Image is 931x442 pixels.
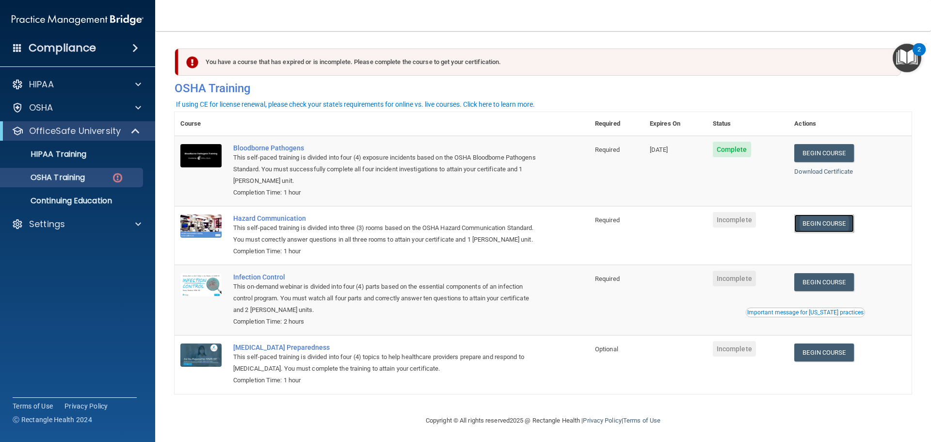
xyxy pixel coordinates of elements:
[583,417,621,424] a: Privacy Policy
[112,172,124,184] img: danger-circle.6113f641.png
[233,351,541,375] div: This self-paced training is divided into four (4) topics to help healthcare providers prepare and...
[233,246,541,257] div: Completion Time: 1 hour
[13,401,53,411] a: Terms of Use
[233,144,541,152] a: Bloodborne Pathogens
[175,82,912,95] h4: OSHA Training
[707,112,789,136] th: Status
[794,344,853,361] a: Begin Course
[12,218,141,230] a: Settings
[178,49,901,76] div: You have a course that has expired or is incomplete. Please complete the course to get your certi...
[794,144,853,162] a: Begin Course
[746,308,865,317] button: Read this if you are a dental practitioner in the state of CA
[6,149,86,159] p: HIPAA Training
[713,142,751,157] span: Complete
[917,49,921,62] div: 2
[12,10,144,30] img: PMB logo
[233,375,541,386] div: Completion Time: 1 hour
[623,417,660,424] a: Terms of Use
[12,79,141,90] a: HIPAA
[233,222,541,246] div: This self-paced training is divided into three (3) rooms based on the OSHA Hazard Communication S...
[595,345,618,353] span: Optional
[650,146,668,153] span: [DATE]
[233,214,541,222] a: Hazard Communication
[713,212,756,228] span: Incomplete
[595,275,620,282] span: Required
[747,310,864,315] div: Important message for [US_STATE] practices
[794,168,853,175] a: Download Certificate
[366,405,720,436] div: Copyright © All rights reserved 2025 @ Rectangle Health | |
[794,273,853,291] a: Begin Course
[788,112,912,136] th: Actions
[233,281,541,316] div: This on-demand webinar is divided into four (4) parts based on the essential components of an inf...
[6,196,139,206] p: Continuing Education
[233,273,541,281] a: Infection Control
[794,214,853,232] a: Begin Course
[29,79,54,90] p: HIPAA
[893,44,921,72] button: Open Resource Center, 2 new notifications
[186,56,198,68] img: exclamation-circle-solid-danger.72ef9ffc.png
[233,316,541,327] div: Completion Time: 2 hours
[29,102,53,114] p: OSHA
[13,415,92,425] span: Ⓒ Rectangle Health 2024
[713,271,756,286] span: Incomplete
[233,152,541,187] div: This self-paced training is divided into four (4) exposure incidents based on the OSHA Bloodborne...
[233,344,541,351] a: [MEDICAL_DATA] Preparedness
[595,146,620,153] span: Required
[12,102,141,114] a: OSHA
[64,401,108,411] a: Privacy Policy
[29,125,121,137] p: OfficeSafe University
[595,216,620,224] span: Required
[29,218,65,230] p: Settings
[175,112,227,136] th: Course
[713,341,756,357] span: Incomplete
[233,187,541,198] div: Completion Time: 1 hour
[175,99,536,109] button: If using CE for license renewal, please check your state's requirements for online vs. live cours...
[176,101,535,108] div: If using CE for license renewal, please check your state's requirements for online vs. live cours...
[644,112,707,136] th: Expires On
[12,125,141,137] a: OfficeSafe University
[6,173,85,182] p: OSHA Training
[29,41,96,55] h4: Compliance
[589,112,644,136] th: Required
